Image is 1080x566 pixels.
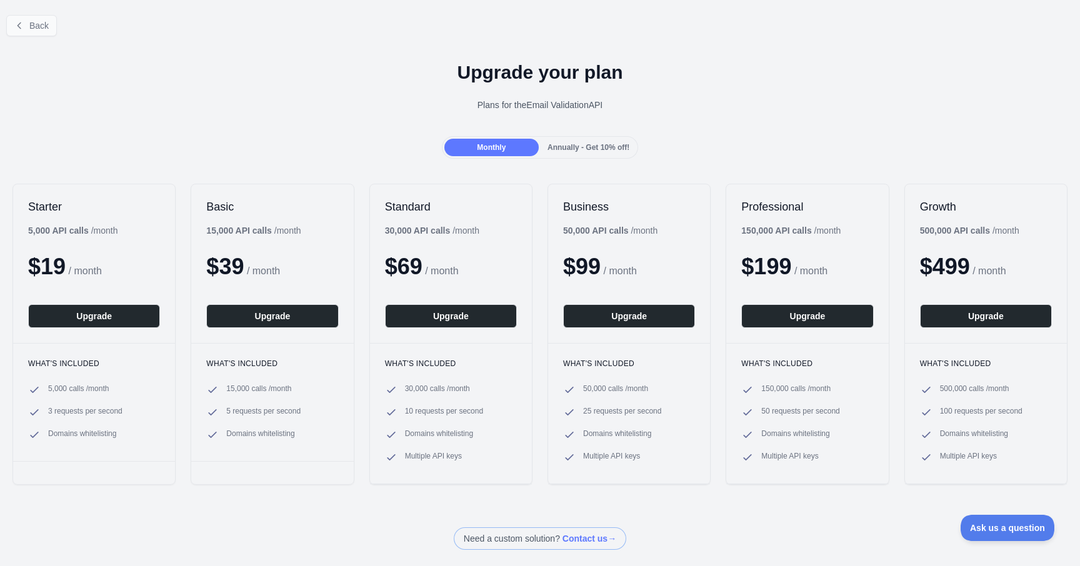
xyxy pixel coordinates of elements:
h2: Professional [741,199,873,214]
iframe: Toggle Customer Support [961,515,1055,541]
b: 30,000 API calls [385,226,451,236]
b: 150,000 API calls [741,226,811,236]
div: / month [385,224,479,237]
h2: Standard [385,199,517,214]
span: $ 69 [385,254,422,279]
span: $ 199 [741,254,791,279]
h2: Business [563,199,695,214]
b: 50,000 API calls [563,226,629,236]
div: / month [563,224,657,237]
div: / month [741,224,841,237]
span: $ 99 [563,254,601,279]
